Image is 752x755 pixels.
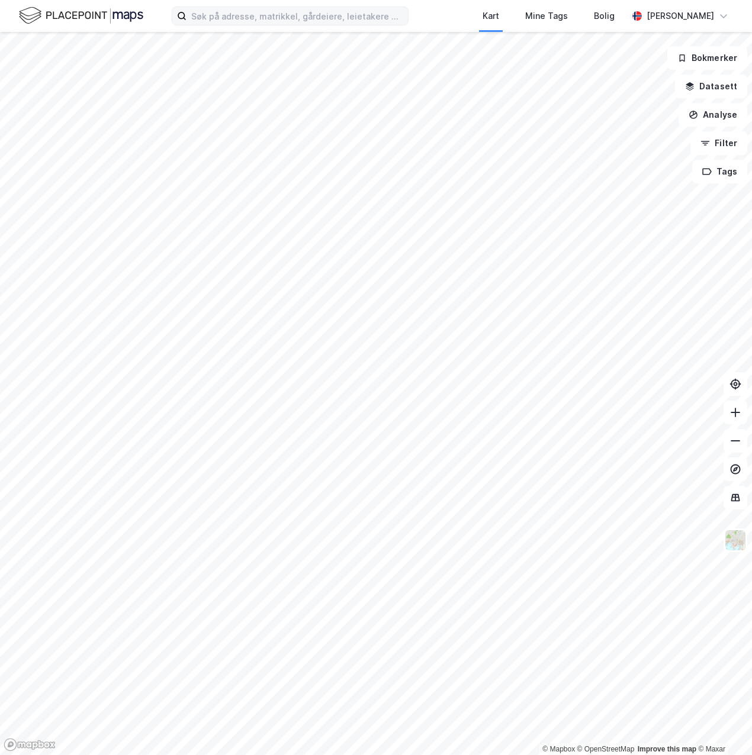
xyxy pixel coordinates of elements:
div: Kart [483,9,499,23]
input: Søk på adresse, matrikkel, gårdeiere, leietakere eller personer [187,7,408,25]
img: logo.f888ab2527a4732fd821a326f86c7f29.svg [19,5,143,26]
div: [PERSON_NAME] [647,9,714,23]
div: Bolig [594,9,615,23]
div: Mine Tags [525,9,568,23]
iframe: Chat Widget [693,698,752,755]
